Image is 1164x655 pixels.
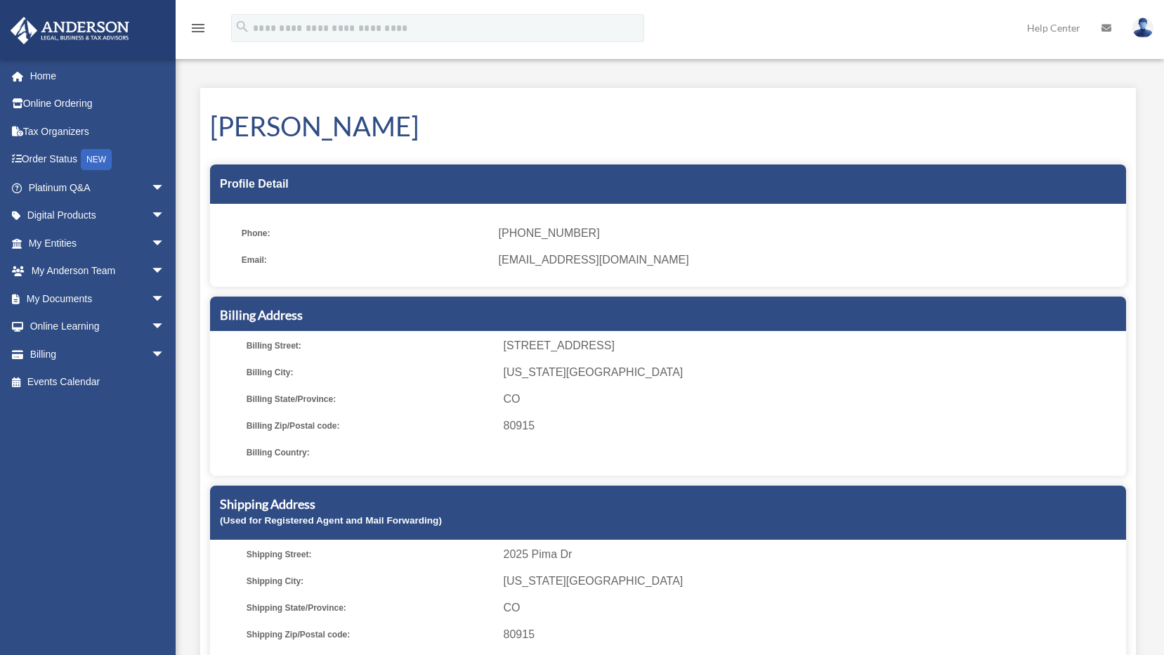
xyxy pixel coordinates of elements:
[190,25,207,37] a: menu
[247,625,494,644] span: Shipping Zip/Postal code:
[504,598,1121,618] span: CO
[151,257,179,286] span: arrow_drop_down
[247,336,494,356] span: Billing Street:
[10,229,186,257] a: My Entitiesarrow_drop_down
[210,164,1126,204] div: Profile Detail
[247,443,494,462] span: Billing Country:
[10,202,186,230] a: Digital Productsarrow_drop_down
[10,174,186,202] a: Platinum Q&Aarrow_drop_down
[210,108,1126,145] h1: [PERSON_NAME]
[504,336,1121,356] span: [STREET_ADDRESS]
[247,416,494,436] span: Billing Zip/Postal code:
[247,545,494,564] span: Shipping Street:
[10,313,186,341] a: Online Learningarrow_drop_down
[10,368,186,396] a: Events Calendar
[504,625,1121,644] span: 80915
[151,313,179,342] span: arrow_drop_down
[81,149,112,170] div: NEW
[10,257,186,285] a: My Anderson Teamarrow_drop_down
[504,545,1121,564] span: 2025 Pima Dr
[220,495,1116,513] h5: Shipping Address
[499,250,1116,270] span: [EMAIL_ADDRESS][DOMAIN_NAME]
[10,62,186,90] a: Home
[151,285,179,313] span: arrow_drop_down
[151,202,179,231] span: arrow_drop_down
[235,19,250,34] i: search
[504,416,1121,436] span: 80915
[504,389,1121,409] span: CO
[247,363,494,382] span: Billing City:
[151,229,179,258] span: arrow_drop_down
[499,223,1116,243] span: [PHONE_NUMBER]
[1132,18,1153,38] img: User Pic
[247,571,494,591] span: Shipping City:
[151,340,179,369] span: arrow_drop_down
[10,285,186,313] a: My Documentsarrow_drop_down
[10,117,186,145] a: Tax Organizers
[247,598,494,618] span: Shipping State/Province:
[242,223,489,243] span: Phone:
[220,306,1116,324] h5: Billing Address
[6,17,133,44] img: Anderson Advisors Platinum Portal
[247,389,494,409] span: Billing State/Province:
[10,90,186,118] a: Online Ordering
[504,363,1121,382] span: [US_STATE][GEOGRAPHIC_DATA]
[504,571,1121,591] span: [US_STATE][GEOGRAPHIC_DATA]
[220,515,442,526] small: (Used for Registered Agent and Mail Forwarding)
[10,340,186,368] a: Billingarrow_drop_down
[10,145,186,174] a: Order StatusNEW
[151,174,179,202] span: arrow_drop_down
[242,250,489,270] span: Email:
[190,20,207,37] i: menu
